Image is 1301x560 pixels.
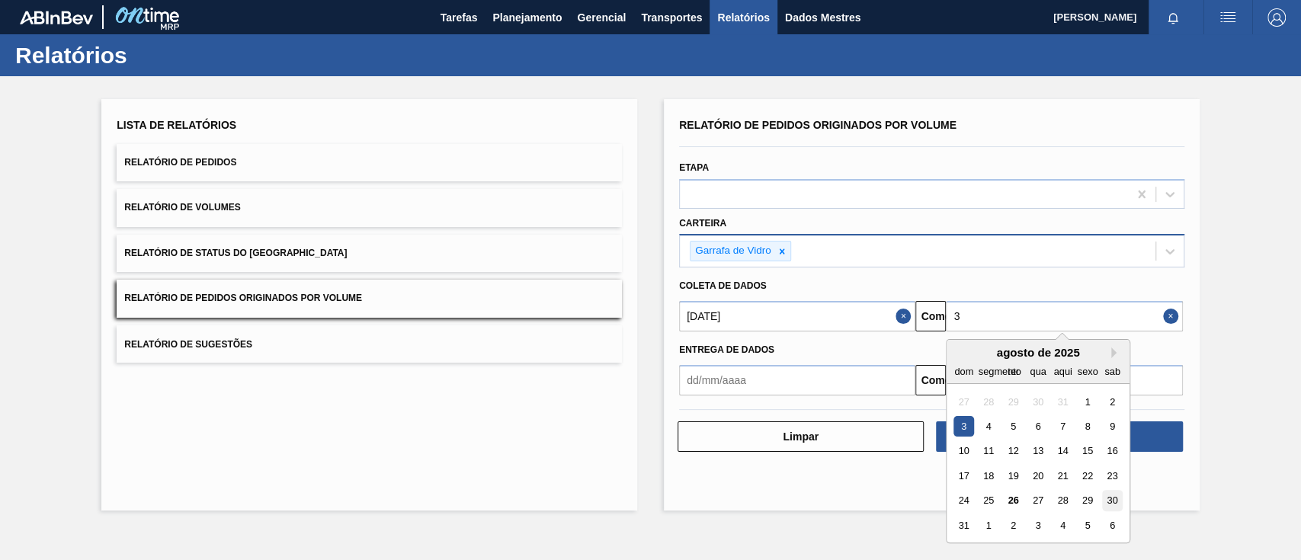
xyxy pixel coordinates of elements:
font: Limpar [783,430,819,443]
div: Escolha quarta-feira, 20 de agosto de 2025 [1028,466,1049,486]
font: 2 [1110,396,1115,408]
div: Escolha sábado, 6 de setembro de 2025 [1102,515,1123,536]
font: Transportes [641,11,702,24]
font: 30 [1107,495,1118,507]
font: Relatório de Pedidos Originados por Volume [679,119,957,131]
input: dd/mm/aaaa [946,301,1182,331]
font: sexo [1078,366,1098,377]
button: Comeu [915,301,946,331]
div: Não disponível domingo, 27 de julho de 2025 [953,392,974,412]
button: Comeu [915,365,946,395]
font: 5 [1011,421,1016,432]
button: Próximo mês [1111,347,1122,358]
div: Escolha terça-feira, 26 de agosto de 2025 [1003,491,1024,511]
img: TNhmsLtSVTkK8tSr43FrP2fwEKptu5GPRR3wAAAABJRU5ErkJggg== [20,11,93,24]
button: Relatório de Volumes [117,189,622,226]
font: 28 [1058,495,1069,507]
font: qua [1030,366,1046,377]
button: Relatório de Pedidos Originados por Volume [117,280,622,317]
font: Tarefas [441,11,478,24]
font: Dados Mestres [785,11,861,24]
font: 9 [1110,421,1115,432]
div: Escolha quarta-feira, 6 de agosto de 2025 [1028,416,1049,437]
div: Escolha terça-feira, 2 de setembro de 2025 [1003,515,1024,536]
div: Escolha domingo, 24 de agosto de 2025 [953,491,974,511]
font: Relatórios [15,43,127,68]
div: Escolha quarta-feira, 3 de setembro de 2025 [1028,515,1049,536]
div: Escolha sexta-feira, 5 de setembro de 2025 [1078,515,1098,536]
button: Notificações [1149,7,1197,28]
div: Escolha domingo, 3 de agosto de 2025 [953,416,974,437]
div: Escolha domingo, 17 de agosto de 2025 [953,466,974,486]
font: 22 [1082,470,1093,482]
font: Comeu [921,310,957,322]
font: 13 [1033,446,1043,457]
font: Garrafa de Vidro [695,245,771,256]
font: 5 [1085,520,1091,531]
div: Não disponível quinta-feira, 31 de julho de 2025 [1053,392,1073,412]
font: 16 [1107,446,1118,457]
font: 12 [1008,446,1019,457]
font: Gerencial [577,11,626,24]
div: Não disponível quarta-feira, 30 de julho de 2025 [1028,392,1049,412]
div: Escolha quarta-feira, 13 de agosto de 2025 [1028,441,1049,462]
font: 18 [983,470,994,482]
font: 3 [961,421,966,432]
div: Escolha sábado, 16 de agosto de 2025 [1102,441,1123,462]
font: 8 [1085,421,1091,432]
font: Relatório de Pedidos [124,157,236,168]
div: Escolha quarta-feira, 27 de agosto de 2025 [1028,491,1049,511]
div: Escolha sexta-feira, 29 de agosto de 2025 [1078,491,1098,511]
font: Comeu [921,374,957,386]
div: Escolha segunda-feira, 11 de agosto de 2025 [979,441,999,462]
font: 27 [959,396,969,408]
div: Escolha segunda-feira, 18 de agosto de 2025 [979,466,999,486]
button: Relatório de Pedidos [117,144,622,181]
font: 2 [1011,520,1016,531]
font: 20 [1033,470,1043,482]
font: Relatório de Sugestões [124,338,252,349]
font: 10 [959,446,969,457]
font: 21 [1058,470,1069,482]
font: 27 [1033,495,1043,507]
font: [PERSON_NAME] [1053,11,1136,23]
div: mês 2025-08 [952,389,1125,538]
div: Escolha segunda-feira, 25 de agosto de 2025 [979,491,999,511]
font: 14 [1058,446,1069,457]
font: 6 [1110,520,1115,531]
font: Planejamento [492,11,562,24]
font: 4 [1060,520,1065,531]
font: 7 [1060,421,1065,432]
font: Entrega de dados [679,344,774,355]
font: 29 [1008,396,1019,408]
font: Etapa [679,162,709,173]
button: Relatório de Sugestões [117,325,622,363]
div: Escolha segunda-feira, 4 de agosto de 2025 [979,416,999,437]
font: Relatório de Status do [GEOGRAPHIC_DATA] [124,248,347,258]
div: Escolha terça-feira, 12 de agosto de 2025 [1003,441,1024,462]
div: Escolha sexta-feira, 15 de agosto de 2025 [1078,441,1098,462]
div: Escolha sábado, 23 de agosto de 2025 [1102,466,1123,486]
div: Escolha quinta-feira, 21 de agosto de 2025 [1053,466,1073,486]
div: Escolha sexta-feira, 8 de agosto de 2025 [1078,416,1098,437]
div: Escolha quinta-feira, 7 de agosto de 2025 [1053,416,1073,437]
div: Escolha sábado, 2 de agosto de 2025 [1102,392,1123,412]
font: Relatório de Pedidos Originados por Volume [124,293,362,304]
img: Sair [1267,8,1286,27]
font: agosto de 2025 [997,346,1080,359]
font: 17 [959,470,969,482]
font: 29 [1082,495,1093,507]
div: Escolha domingo, 31 de agosto de 2025 [953,515,974,536]
input: dd/mm/aaaa [679,301,915,331]
button: Relatório de Status do [GEOGRAPHIC_DATA] [117,235,622,272]
font: aqui [1054,366,1072,377]
font: 6 [1036,421,1041,432]
button: Close [1163,301,1183,331]
font: 28 [983,396,994,408]
div: Escolha quinta-feira, 14 de agosto de 2025 [1053,441,1073,462]
font: Coleta de dados [679,280,767,291]
div: Escolha quinta-feira, 4 de setembro de 2025 [1053,515,1073,536]
font: sab [1105,366,1121,377]
div: Escolha sábado, 30 de agosto de 2025 [1102,491,1123,511]
div: Não disponível terça-feira, 29 de julho de 2025 [1003,392,1024,412]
